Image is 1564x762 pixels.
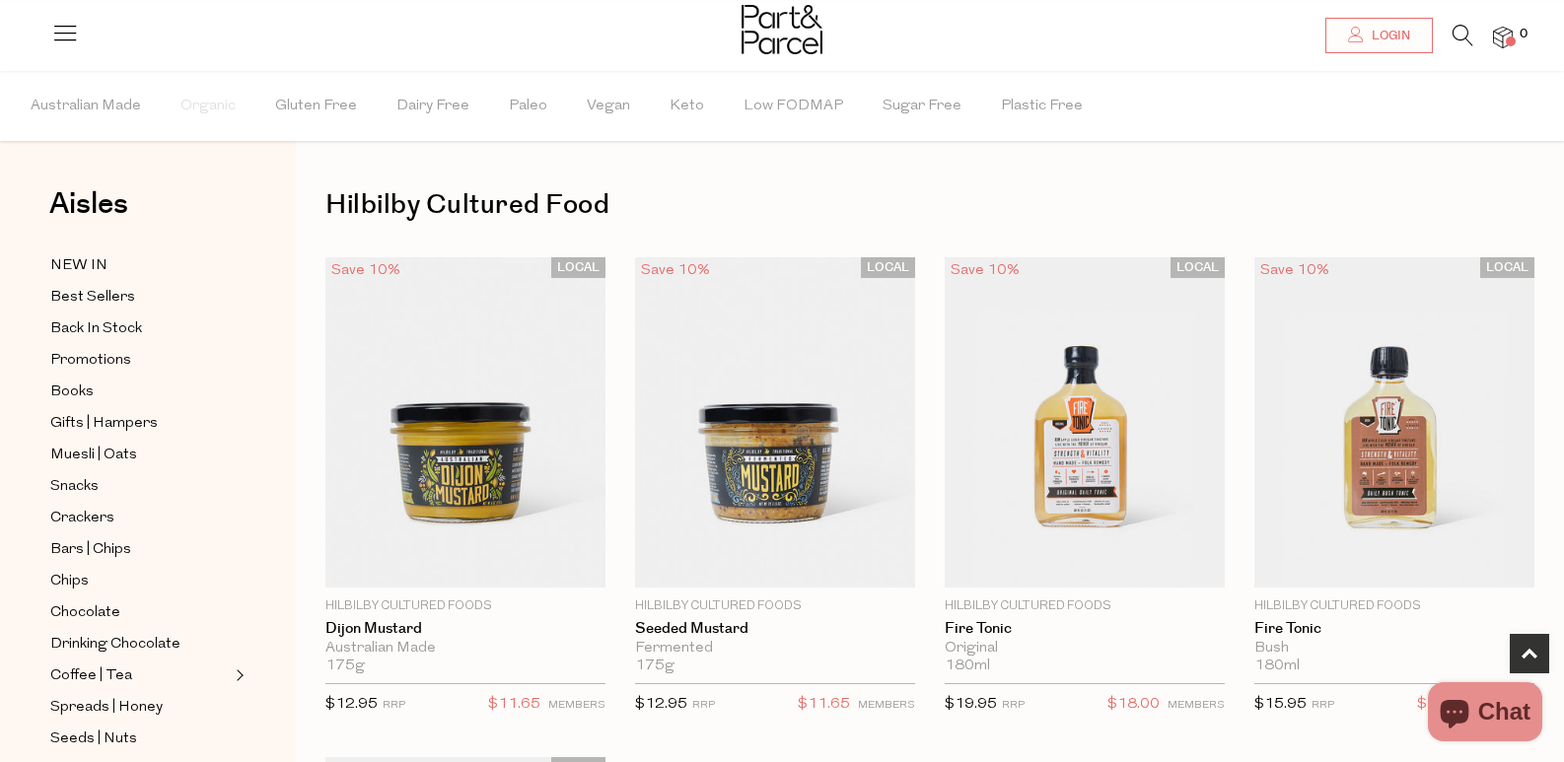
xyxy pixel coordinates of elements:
[635,597,915,615] p: Hilbilby Cultured Foods
[858,700,915,711] small: MEMBERS
[945,597,1225,615] p: Hilbilby Cultured Foods
[50,696,163,720] span: Spreads | Honey
[1367,28,1410,44] span: Login
[50,316,230,341] a: Back In Stock
[325,697,378,712] span: $12.95
[744,72,843,141] span: Low FODMAP
[325,640,605,658] div: Australian Made
[1480,257,1534,278] span: LOCAL
[325,597,605,615] p: Hilbilby Cultured Foods
[50,695,230,720] a: Spreads | Honey
[509,72,547,141] span: Paleo
[635,658,675,675] span: 175g
[1493,27,1513,47] a: 0
[50,506,230,530] a: Crackers
[50,537,230,562] a: Bars | Chips
[1254,658,1300,675] span: 180ml
[635,257,716,284] div: Save 10%
[1515,26,1532,43] span: 0
[49,189,128,239] a: Aisles
[325,658,365,675] span: 175g
[50,570,89,593] span: Chips
[1107,692,1160,718] span: $18.00
[635,640,915,658] div: Fermented
[1002,700,1025,711] small: RRP
[231,663,245,687] button: Expand/Collapse Coffee | Tea
[275,72,357,141] span: Gluten Free
[50,633,180,657] span: Drinking Chocolate
[50,569,230,593] a: Chips
[945,620,1225,638] a: Fire Tonic
[945,658,990,675] span: 180ml
[49,182,128,226] span: Aisles
[635,697,687,712] span: $12.95
[587,72,630,141] span: Vegan
[50,349,131,373] span: Promotions
[31,72,141,141] span: Australian Made
[50,663,230,688] a: Coffee | Tea
[50,412,158,436] span: Gifts | Hampers
[1254,597,1534,615] p: Hilbilby Cultured Foods
[692,700,715,711] small: RRP
[945,257,1026,284] div: Save 10%
[488,692,540,718] span: $11.65
[742,5,822,54] img: Part&Parcel
[50,381,94,404] span: Books
[50,474,230,499] a: Snacks
[325,257,406,284] div: Save 10%
[945,697,997,712] span: $19.95
[798,692,850,718] span: $11.65
[50,600,230,625] a: Chocolate
[396,72,469,141] span: Dairy Free
[1254,640,1534,658] div: Bush
[1171,257,1225,278] span: LOCAL
[50,664,132,688] span: Coffee | Tea
[1422,682,1548,746] inbox-online-store-chat: Shopify online store chat
[50,601,120,625] span: Chocolate
[1254,257,1534,588] img: Fire Tonic
[1254,697,1307,712] span: $15.95
[50,538,131,562] span: Bars | Chips
[945,640,1225,658] div: Original
[1254,620,1534,638] a: Fire Tonic
[50,253,230,278] a: NEW IN
[50,727,137,751] span: Seeds | Nuts
[325,182,1534,228] h1: Hilbilby Cultured Food
[50,475,99,499] span: Snacks
[50,443,230,467] a: Muesli | Oats
[50,444,137,467] span: Muesli | Oats
[50,632,230,657] a: Drinking Chocolate
[551,257,605,278] span: LOCAL
[50,317,142,341] span: Back In Stock
[670,72,704,141] span: Keto
[548,700,605,711] small: MEMBERS
[383,700,405,711] small: RRP
[50,254,107,278] span: NEW IN
[635,620,915,638] a: Seeded Mustard
[861,257,915,278] span: LOCAL
[945,257,1225,588] img: Fire Tonic
[180,72,236,141] span: Organic
[50,507,114,530] span: Crackers
[50,348,230,373] a: Promotions
[1312,700,1334,711] small: RRP
[1001,72,1083,141] span: Plastic Free
[1417,692,1469,718] span: $14.40
[50,380,230,404] a: Books
[325,257,605,588] img: Dijon Mustard
[1168,700,1225,711] small: MEMBERS
[50,727,230,751] a: Seeds | Nuts
[50,286,135,310] span: Best Sellers
[1325,18,1433,53] a: Login
[883,72,961,141] span: Sugar Free
[50,411,230,436] a: Gifts | Hampers
[1254,257,1335,284] div: Save 10%
[635,257,915,588] img: Seeded Mustard
[325,620,605,638] a: Dijon Mustard
[50,285,230,310] a: Best Sellers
